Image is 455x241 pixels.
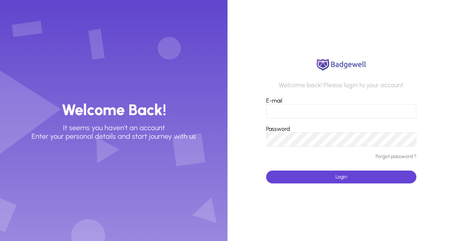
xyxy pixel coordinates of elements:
[376,154,416,160] a: Forgot password ?
[336,174,347,180] span: Login
[279,82,404,89] p: Welcome back! Please login to your account.
[266,171,416,183] button: Login
[63,123,165,132] p: It seems you haven't an account
[266,97,282,104] label: E-mail
[266,126,290,132] label: Password
[314,58,368,72] img: logo.png
[31,132,196,141] p: Enter your personal details and start journey with us
[62,100,166,119] h3: Welcome Back!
